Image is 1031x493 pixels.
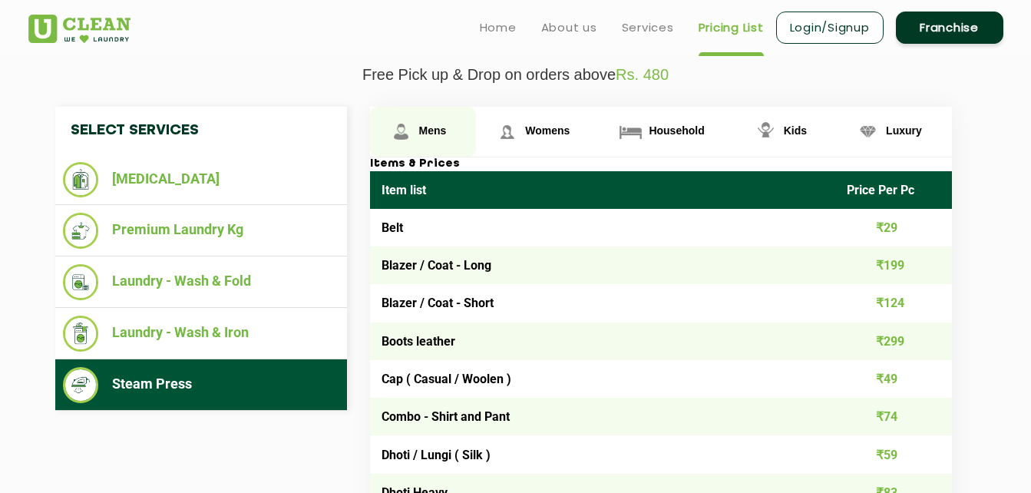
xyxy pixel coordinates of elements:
[63,213,339,249] li: Premium Laundry Kg
[480,18,517,37] a: Home
[63,264,99,300] img: Laundry - Wash & Fold
[776,12,884,44] a: Login/Signup
[835,435,952,473] td: ₹59
[835,171,952,209] th: Price Per Pc
[63,264,339,300] li: Laundry - Wash & Fold
[370,157,952,171] h3: Items & Prices
[886,124,922,137] span: Luxury
[617,118,644,145] img: Household
[388,118,415,145] img: Mens
[835,284,952,322] td: ₹124
[835,398,952,435] td: ₹74
[28,66,1003,84] p: Free Pick up & Drop on orders above
[63,162,99,197] img: Dry Cleaning
[370,246,836,284] td: Blazer / Coat - Long
[784,124,807,137] span: Kids
[370,360,836,398] td: Cap ( Casual / Woolen )
[370,209,836,246] td: Belt
[55,107,347,154] h4: Select Services
[494,118,520,145] img: Womens
[699,18,764,37] a: Pricing List
[525,124,570,137] span: Womens
[63,316,339,352] li: Laundry - Wash & Iron
[835,209,952,246] td: ₹29
[63,213,99,249] img: Premium Laundry Kg
[835,323,952,360] td: ₹299
[649,124,704,137] span: Household
[541,18,597,37] a: About us
[370,323,836,360] td: Boots leather
[63,162,339,197] li: [MEDICAL_DATA]
[419,124,447,137] span: Mens
[622,18,674,37] a: Services
[28,15,131,43] img: UClean Laundry and Dry Cleaning
[63,367,339,403] li: Steam Press
[370,398,836,435] td: Combo - Shirt and Pant
[63,316,99,352] img: Laundry - Wash & Iron
[63,367,99,403] img: Steam Press
[616,66,669,83] span: Rs. 480
[370,284,836,322] td: Blazer / Coat - Short
[835,246,952,284] td: ₹199
[835,360,952,398] td: ₹49
[752,118,779,145] img: Kids
[854,118,881,145] img: Luxury
[370,171,836,209] th: Item list
[896,12,1003,44] a: Franchise
[370,435,836,473] td: Dhoti / Lungi ( Silk )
